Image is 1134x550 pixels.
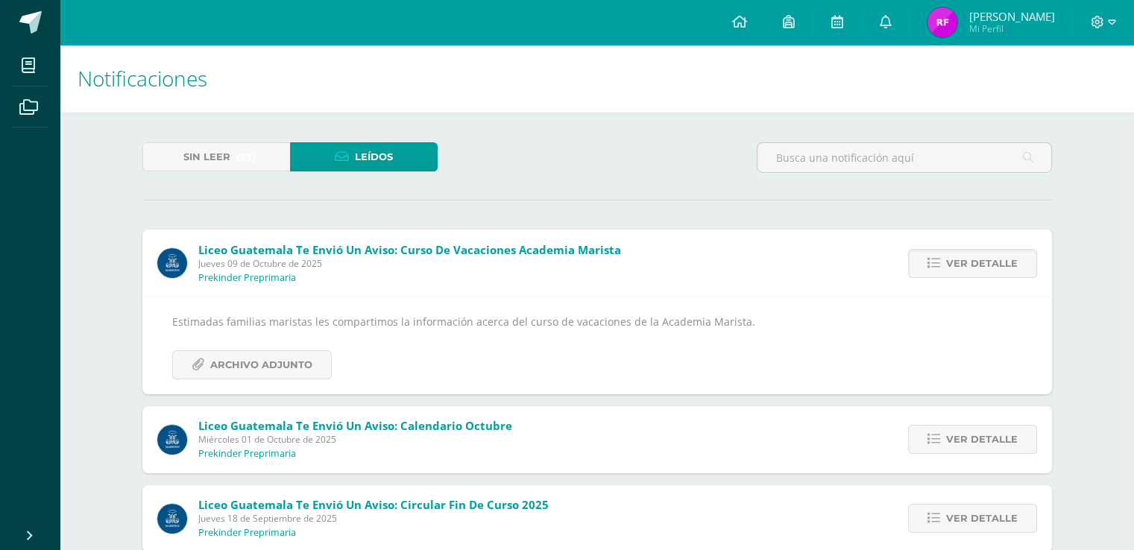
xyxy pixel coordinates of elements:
a: Leídos [290,142,438,171]
img: 3126d3b89881e61264426a354b2b6027.png [927,7,957,37]
span: Archivo Adjunto [210,351,312,379]
img: b41cd0bd7c5dca2e84b8bd7996f0ae72.png [157,504,187,534]
p: Prekinder Preprimaria [198,448,296,460]
img: b41cd0bd7c5dca2e84b8bd7996f0ae72.png [157,248,187,278]
span: Sin leer [183,143,230,171]
span: Jueves 09 de Octubre de 2025 [198,257,621,270]
span: Mi Perfil [968,22,1054,35]
p: Prekinder Preprimaria [198,527,296,539]
span: Liceo Guatemala te envió un aviso: Curso de vacaciones Academia Marista [198,242,621,257]
span: Leídos [355,143,393,171]
span: Liceo Guatemala te envió un aviso: Circular fin de curso 2025 [198,497,549,512]
a: Archivo Adjunto [172,350,332,379]
span: Liceo Guatemala te envió un aviso: Calendario octubre [198,418,512,433]
span: Jueves 18 de Septiembre de 2025 [198,512,549,525]
span: Notificaciones [78,64,207,92]
p: Prekinder Preprimaria [198,272,296,284]
div: Estimadas familias maristas les compartimos la información acerca del curso de vacaciones de la A... [172,312,1022,379]
span: Miércoles 01 de Octubre de 2025 [198,433,512,446]
a: Sin leer(35) [142,142,290,171]
input: Busca una notificación aquí [757,143,1051,172]
span: (35) [236,143,256,171]
span: Ver detalle [946,250,1018,277]
span: Ver detalle [946,426,1018,453]
img: b41cd0bd7c5dca2e84b8bd7996f0ae72.png [157,425,187,455]
span: [PERSON_NAME] [968,9,1054,24]
span: Ver detalle [946,505,1018,532]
